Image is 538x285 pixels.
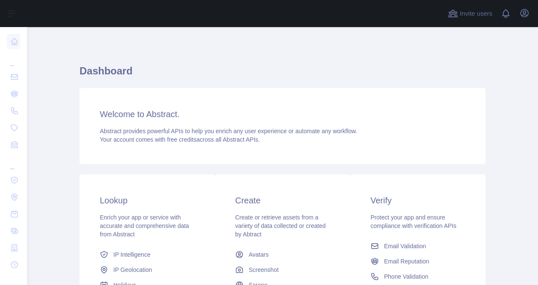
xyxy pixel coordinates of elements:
a: Phone Validation [367,269,469,284]
h3: Welcome to Abstract. [100,108,465,120]
h3: Lookup [100,195,195,206]
span: Screenshot [249,266,279,274]
span: IP Geolocation [113,266,152,274]
span: Email Reputation [384,257,429,266]
span: Create or retrieve assets from a variety of data collected or created by Abtract [235,214,326,238]
a: IP Intelligence [96,247,198,262]
span: Abstract provides powerful APIs to help you enrich any user experience or automate any workflow. [100,128,357,134]
a: IP Geolocation [96,262,198,277]
button: Invite users [446,7,494,20]
span: Phone Validation [384,272,428,281]
a: Screenshot [232,262,333,277]
span: Your account comes with across all Abstract APIs. [100,136,260,143]
div: ... [7,154,20,171]
h3: Create [235,195,330,206]
span: IP Intelligence [113,250,151,259]
h3: Verify [371,195,465,206]
a: Avatars [232,247,333,262]
div: ... [7,51,20,68]
span: Avatars [249,250,269,259]
span: Email Validation [384,242,426,250]
span: Enrich your app or service with accurate and comprehensive data from Abstract [100,214,189,238]
a: Email Validation [367,238,469,254]
h1: Dashboard [80,64,486,85]
a: Email Reputation [367,254,469,269]
span: Protect your app and ensure compliance with verification APIs [371,214,456,229]
span: Invite users [460,9,492,19]
span: free credits [167,136,196,143]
